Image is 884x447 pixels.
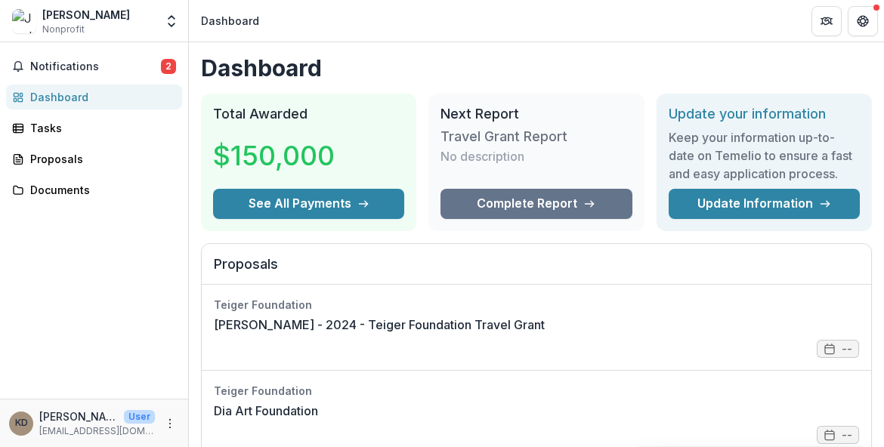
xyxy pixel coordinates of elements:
[214,256,859,285] h2: Proposals
[124,410,155,424] p: User
[195,10,265,32] nav: breadcrumb
[201,54,872,82] h1: Dashboard
[6,116,182,140] a: Tasks
[811,6,842,36] button: Partners
[6,54,182,79] button: Notifications2
[39,424,155,438] p: [EMAIL_ADDRESS][DOMAIN_NAME]
[669,106,860,122] h2: Update your information
[30,89,170,105] div: Dashboard
[39,408,118,424] p: [PERSON_NAME]
[6,146,182,171] a: Proposals
[42,7,130,23] div: [PERSON_NAME]
[30,60,161,73] span: Notifications
[161,415,179,433] button: More
[214,402,318,420] a: Dia Art Foundation
[6,177,182,202] a: Documents
[12,9,36,33] img: Jordan Carter
[214,316,545,334] a: [PERSON_NAME] - 2024 - Teiger Foundation Travel Grant
[213,106,404,122] h2: Total Awarded
[30,120,170,136] div: Tasks
[30,151,170,167] div: Proposals
[161,6,182,36] button: Open entity switcher
[6,85,182,109] a: Dashboard
[440,189,632,219] a: Complete Report
[161,59,176,74] span: 2
[15,418,28,428] div: Karey David
[213,135,335,176] h3: $150,000
[669,128,860,183] h3: Keep your information up-to-date on Temelio to ensure a fast and easy application process.
[848,6,878,36] button: Get Help
[440,128,567,145] h3: Travel Grant Report
[440,106,632,122] h2: Next Report
[669,189,860,219] a: Update Information
[201,13,259,29] div: Dashboard
[213,189,404,219] button: See All Payments
[42,23,85,36] span: Nonprofit
[30,182,170,198] div: Documents
[440,147,524,165] p: No description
